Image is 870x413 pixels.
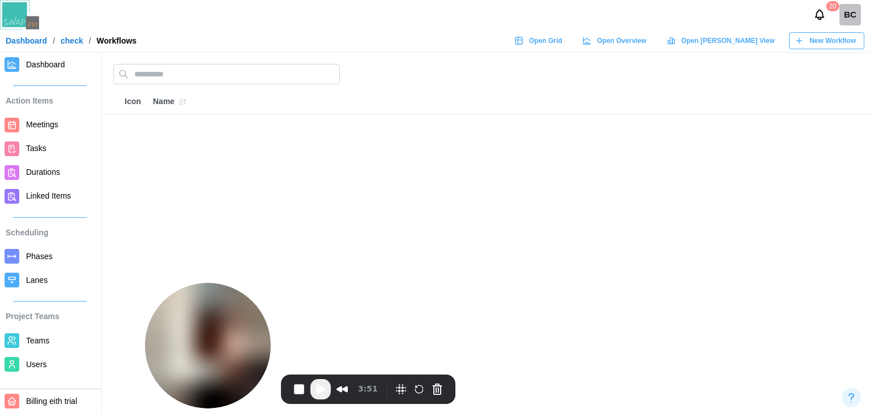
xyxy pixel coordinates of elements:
[26,144,46,153] span: Tasks
[26,276,48,285] span: Lanes
[6,37,47,45] a: Dashboard
[810,5,829,24] button: Notifications
[97,37,137,45] div: Workflows
[809,33,856,49] span: New Workflow
[26,167,60,177] span: Durations
[597,33,646,49] span: Open Overview
[577,32,655,49] a: Open Overview
[681,33,775,49] span: Open [PERSON_NAME] View
[26,60,65,69] span: Dashboard
[660,32,783,49] a: Open [PERSON_NAME] View
[26,252,53,261] span: Phases
[61,37,83,45] a: check
[53,37,55,45] div: /
[839,4,861,25] a: Billing check
[839,4,861,25] div: BC
[826,1,839,11] div: 20
[529,33,562,49] span: Open Grid
[26,336,49,345] span: Teams
[26,360,47,369] span: Users
[26,120,58,129] span: Meetings
[26,191,71,200] span: Linked Items
[89,37,91,45] div: /
[789,32,864,49] button: New Workflow
[125,96,142,108] div: Icon
[509,32,571,49] a: Open Grid
[26,397,77,406] span: Billing eith trial
[153,94,864,110] div: Name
